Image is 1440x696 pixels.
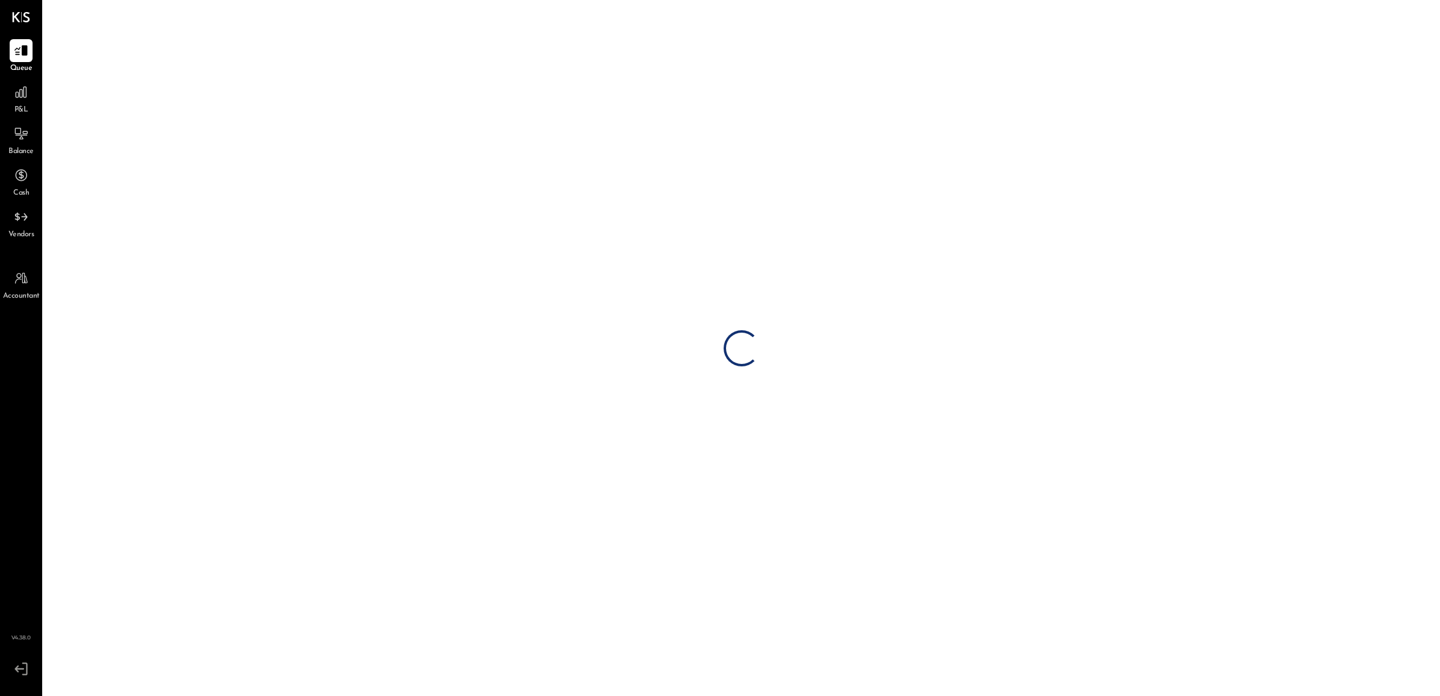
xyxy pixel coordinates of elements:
[10,63,33,74] span: Queue
[1,39,42,74] a: Queue
[8,146,34,157] span: Balance
[1,81,42,116] a: P&L
[8,230,34,240] span: Vendors
[1,267,42,302] a: Accountant
[1,164,42,199] a: Cash
[1,122,42,157] a: Balance
[13,188,29,199] span: Cash
[3,291,40,302] span: Accountant
[14,105,28,116] span: P&L
[1,205,42,240] a: Vendors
